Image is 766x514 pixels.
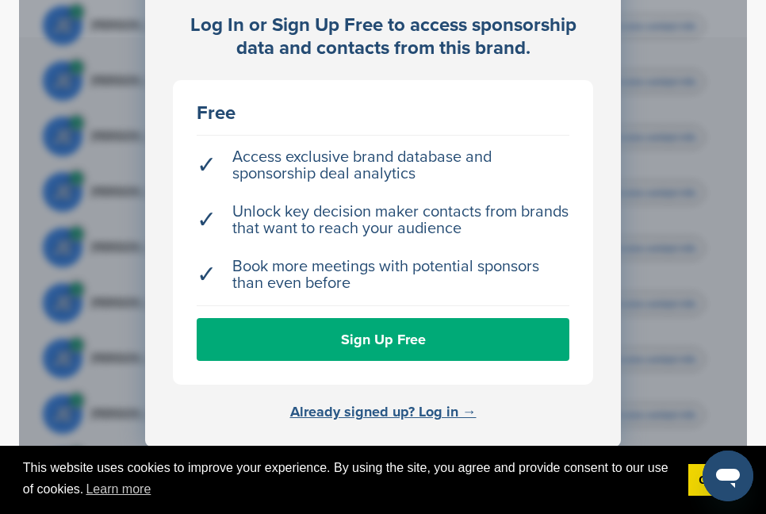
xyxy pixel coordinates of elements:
a: Sign Up Free [197,318,569,361]
li: Unlock key decision maker contacts from brands that want to reach your audience [197,196,569,245]
li: Book more meetings with potential sponsors than even before [197,251,569,300]
a: Already signed up? Log in → [290,403,477,420]
div: Log In or Sign Up Free to access sponsorship data and contacts from this brand. [173,14,593,60]
span: ✓ [197,212,216,228]
span: ✓ [197,267,216,283]
iframe: Button to launch messaging window [703,451,753,501]
li: Access exclusive brand database and sponsorship deal analytics [197,141,569,190]
span: ✓ [197,157,216,174]
div: Free [197,104,569,123]
a: dismiss cookie message [688,464,743,496]
span: This website uses cookies to improve your experience. By using the site, you agree and provide co... [23,458,676,501]
a: learn more about cookies [83,478,153,501]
